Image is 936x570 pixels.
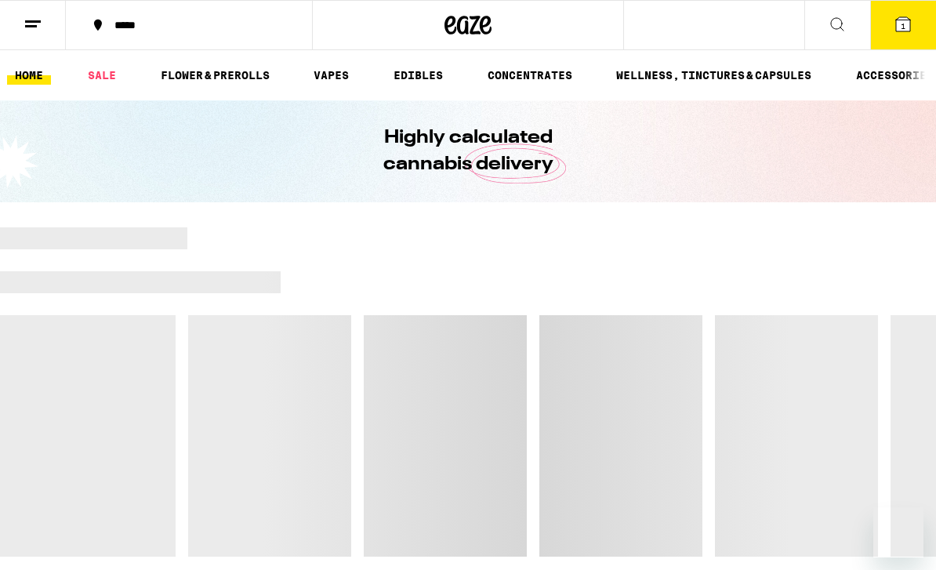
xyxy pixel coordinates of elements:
span: 1 [901,21,905,31]
iframe: Button to launch messaging window [873,507,923,557]
a: VAPES [306,66,357,85]
a: CONCENTRATES [480,66,580,85]
a: FLOWER & PREROLLS [153,66,278,85]
button: 1 [870,1,936,49]
a: EDIBLES [386,66,451,85]
a: WELLNESS, TINCTURES & CAPSULES [608,66,819,85]
a: SALE [80,66,124,85]
h1: Highly calculated cannabis delivery [339,125,597,178]
a: HOME [7,66,51,85]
